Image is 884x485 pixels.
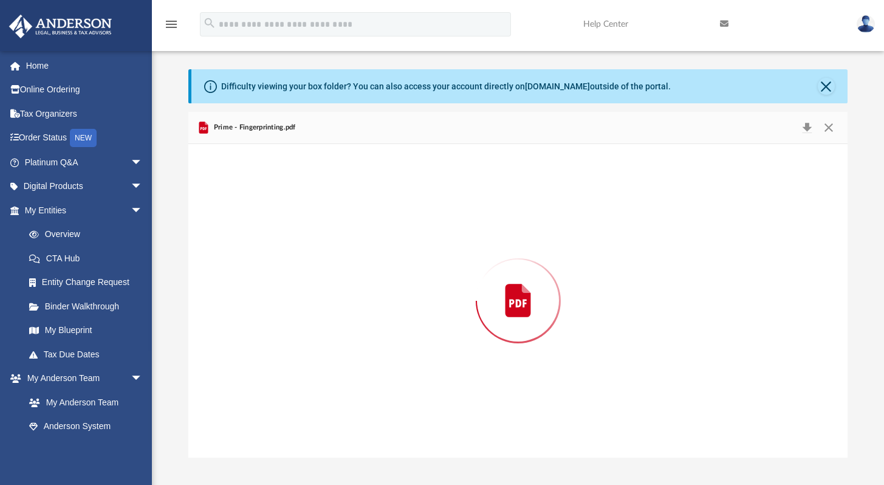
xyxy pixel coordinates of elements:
[17,246,161,270] a: CTA Hub
[131,150,155,175] span: arrow_drop_down
[131,366,155,391] span: arrow_drop_down
[164,17,179,32] i: menu
[17,270,161,295] a: Entity Change Request
[17,294,161,318] a: Binder Walkthrough
[17,390,149,414] a: My Anderson Team
[131,198,155,223] span: arrow_drop_down
[221,80,671,93] div: Difficulty viewing your box folder? You can also access your account directly on outside of the p...
[9,126,161,151] a: Order StatusNEW
[188,112,848,458] div: Preview
[9,78,161,102] a: Online Ordering
[796,119,818,136] button: Download
[17,342,161,366] a: Tax Due Dates
[9,174,161,199] a: Digital Productsarrow_drop_down
[17,222,161,247] a: Overview
[131,174,155,199] span: arrow_drop_down
[9,198,161,222] a: My Entitiesarrow_drop_down
[9,366,155,391] a: My Anderson Teamarrow_drop_down
[17,414,155,439] a: Anderson System
[525,81,590,91] a: [DOMAIN_NAME]
[5,15,115,38] img: Anderson Advisors Platinum Portal
[164,23,179,32] a: menu
[818,78,835,95] button: Close
[857,15,875,33] img: User Pic
[70,129,97,147] div: NEW
[9,53,161,78] a: Home
[9,150,161,174] a: Platinum Q&Aarrow_drop_down
[211,122,295,133] span: Prime - Fingerprinting.pdf
[203,16,216,30] i: search
[9,101,161,126] a: Tax Organizers
[17,318,155,343] a: My Blueprint
[817,119,839,136] button: Close
[17,438,155,463] a: Client Referrals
